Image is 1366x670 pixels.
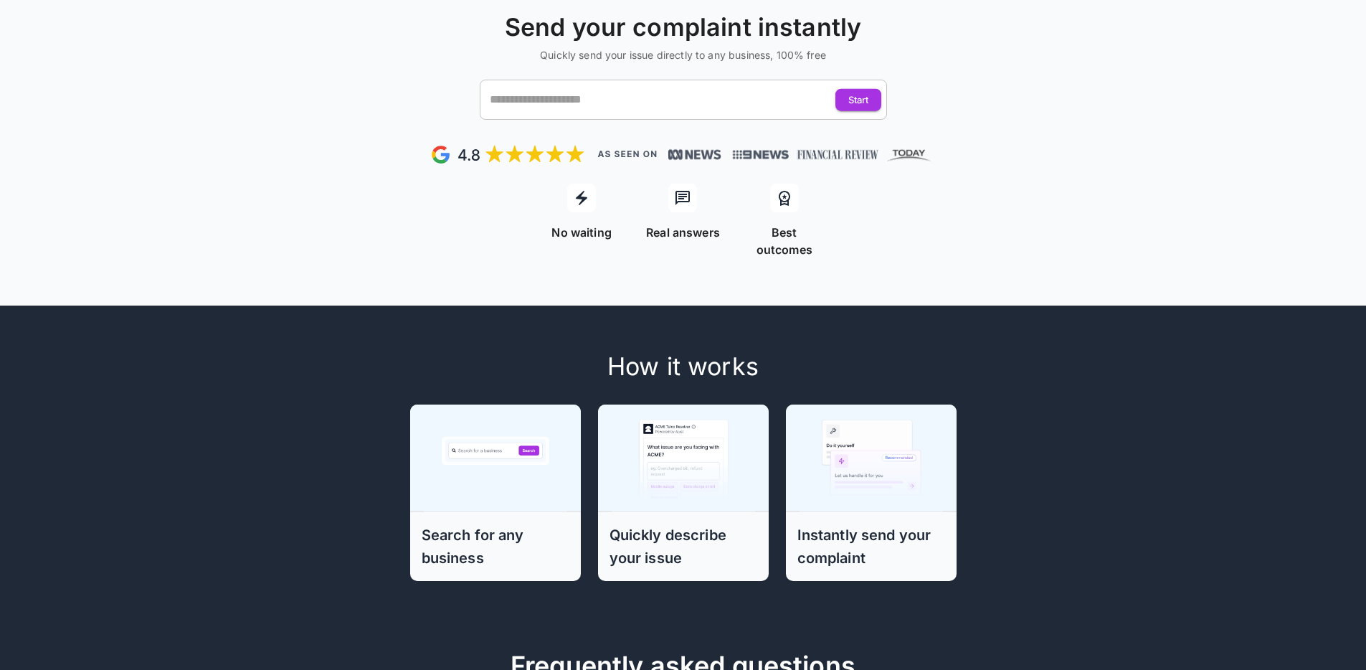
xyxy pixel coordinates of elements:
img: News, Financial Review, Today [727,145,936,164]
img: As seen on [597,151,657,158]
p: Best outcomes [742,224,826,258]
h6: Quickly describe your issue [610,524,757,570]
button: Start [835,89,881,111]
img: News, Financial Review, Today [668,148,721,162]
h4: How it works [316,351,1050,382]
h6: Instantly send your complaint [797,524,945,570]
p: No waiting [551,224,612,241]
img: Step 1 [424,404,567,511]
img: Step 3 [800,404,943,511]
h4: Send your complaint instantly [6,12,1360,42]
h6: Quickly send your issue directly to any business, 100% free [6,48,1360,62]
h6: Search for any business [422,524,569,570]
img: Step 2 [612,404,755,511]
p: Real answers [646,224,720,241]
img: Google Review - 5 stars [430,143,586,166]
